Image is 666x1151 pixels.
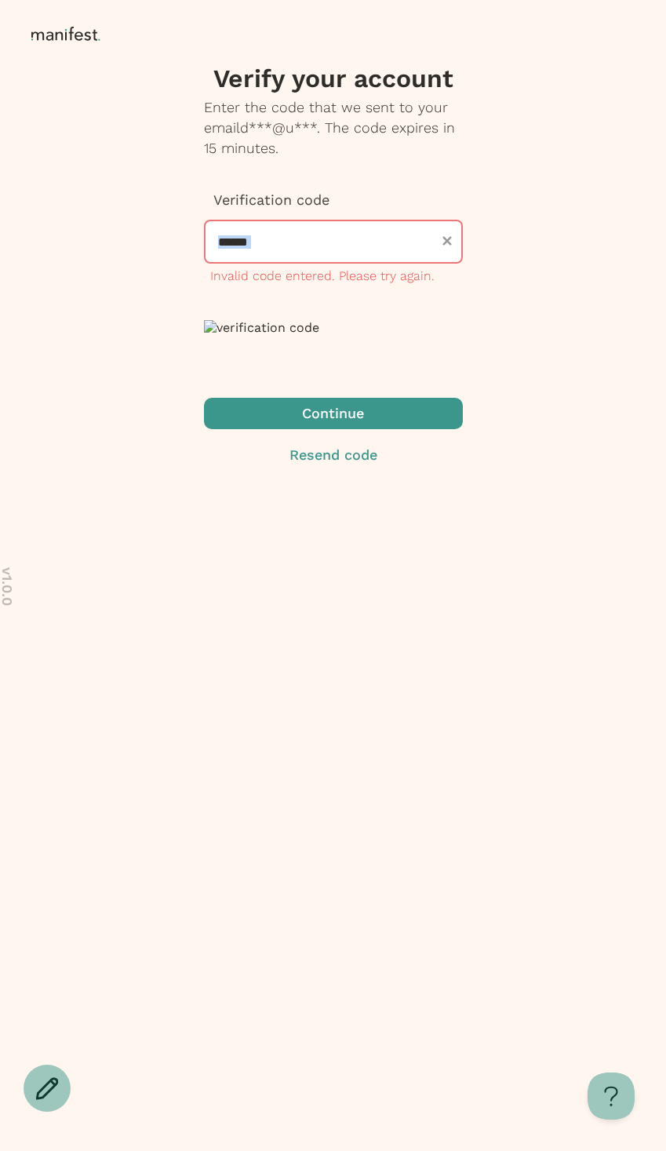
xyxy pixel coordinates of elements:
[588,1073,635,1120] iframe: Help Scout Beacon - Open
[204,63,463,94] h3: Verify your account
[204,190,463,210] p: Verification code
[204,320,319,335] img: verification code
[204,398,463,429] button: Continue
[210,267,435,286] p: Invalid code entered. Please try again.
[204,445,463,465] button: Resend code
[204,97,463,158] p: Enter the code that we sent to your email d***@u*** . The code expires in 15 minutes.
